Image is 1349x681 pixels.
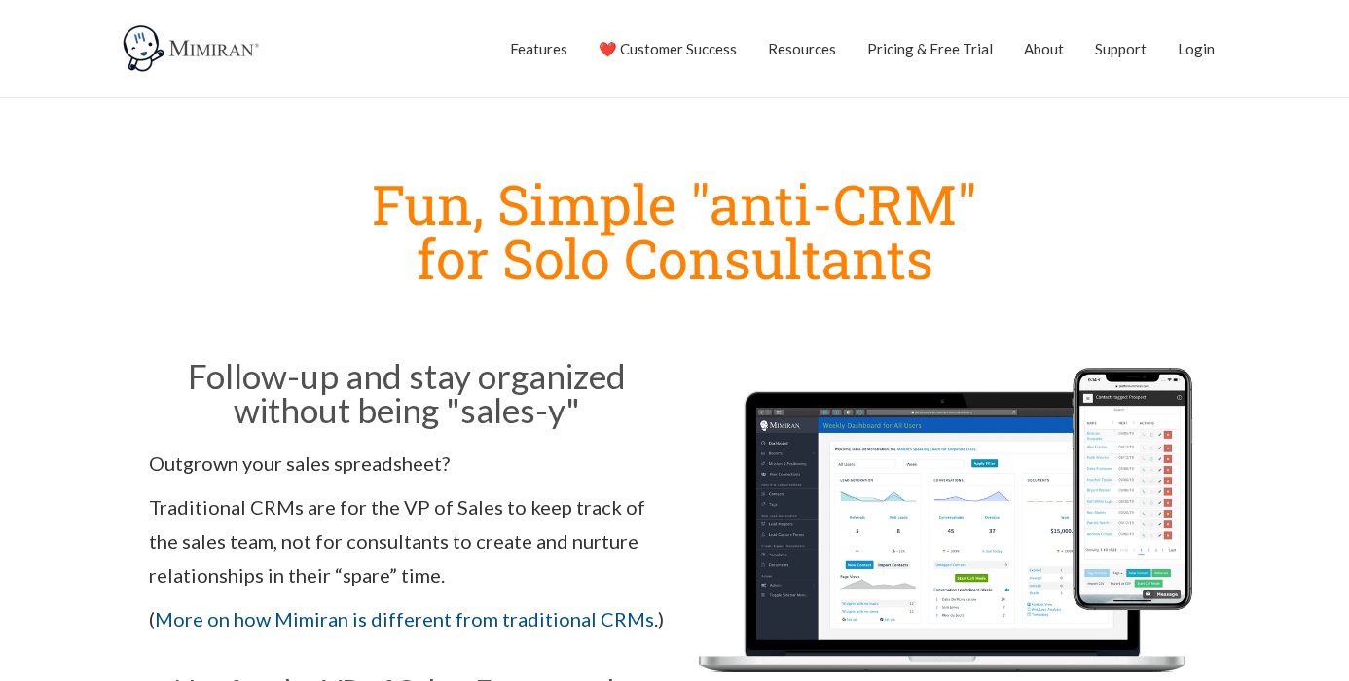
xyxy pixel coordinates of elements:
[1095,24,1147,73] a: Support
[149,359,665,427] h2: Follow-up and stay organized without being "sales-y"
[120,24,266,73] img: Mimiran CRM
[1178,24,1215,73] a: Login
[139,176,1210,285] h1: Fun, Simple "anti-CRM" for Solo Consultants
[149,490,665,592] p: Traditional CRMs are for the VP of Sales to keep track of the sales team, not for consultants to ...
[867,24,993,73] a: Pricing & Free Trial
[1024,24,1064,73] a: About
[149,447,665,481] p: Outgrown your sales spreadsheet?
[155,607,654,630] a: More on how Mimiran is different from traditional CRMs
[768,24,836,73] a: Resources
[599,24,737,73] a: ❤️ Customer Success
[149,607,664,630] span: ( .)
[510,24,567,73] a: Features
